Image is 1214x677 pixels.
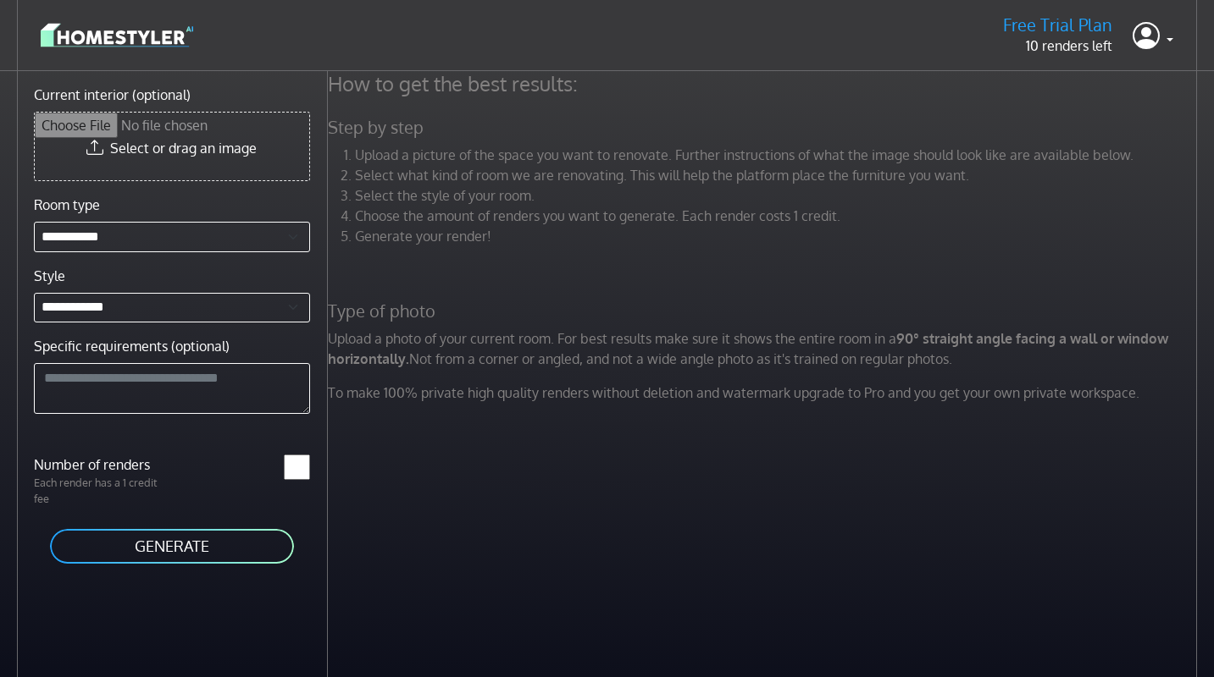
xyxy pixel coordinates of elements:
label: Room type [34,195,100,215]
button: GENERATE [48,527,296,565]
h5: Free Trial Plan [1003,14,1112,36]
li: Select the style of your room. [355,185,1201,206]
p: To make 100% private high quality renders without deletion and watermark upgrade to Pro and you g... [318,383,1211,403]
label: Specific requirements (optional) [34,336,230,356]
p: 10 renders left [1003,36,1112,56]
h4: How to get the best results: [318,71,1211,96]
li: Generate your render! [355,226,1201,246]
h5: Type of photo [318,300,1211,322]
li: Select what kind of room we are renovating. This will help the platform place the furniture you w... [355,165,1201,185]
img: logo-3de290ba35641baa71223ecac5eacb59cb85b4c7fdf211dc9aaecaaee71ea2f8.svg [41,20,193,50]
li: Upload a picture of the space you want to renovate. Further instructions of what the image should... [355,145,1201,165]
label: Number of renders [24,454,172,475]
h5: Step by step [318,117,1211,138]
p: Upload a photo of your current room. For best results make sure it shows the entire room in a Not... [318,328,1211,369]
li: Choose the amount of renders you want to generate. Each render costs 1 credit. [355,206,1201,226]
label: Style [34,266,65,286]
p: Each render has a 1 credit fee [24,475,172,507]
strong: 90° straight angle facing a wall or window horizontally. [328,330,1168,367]
label: Current interior (optional) [34,85,191,105]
